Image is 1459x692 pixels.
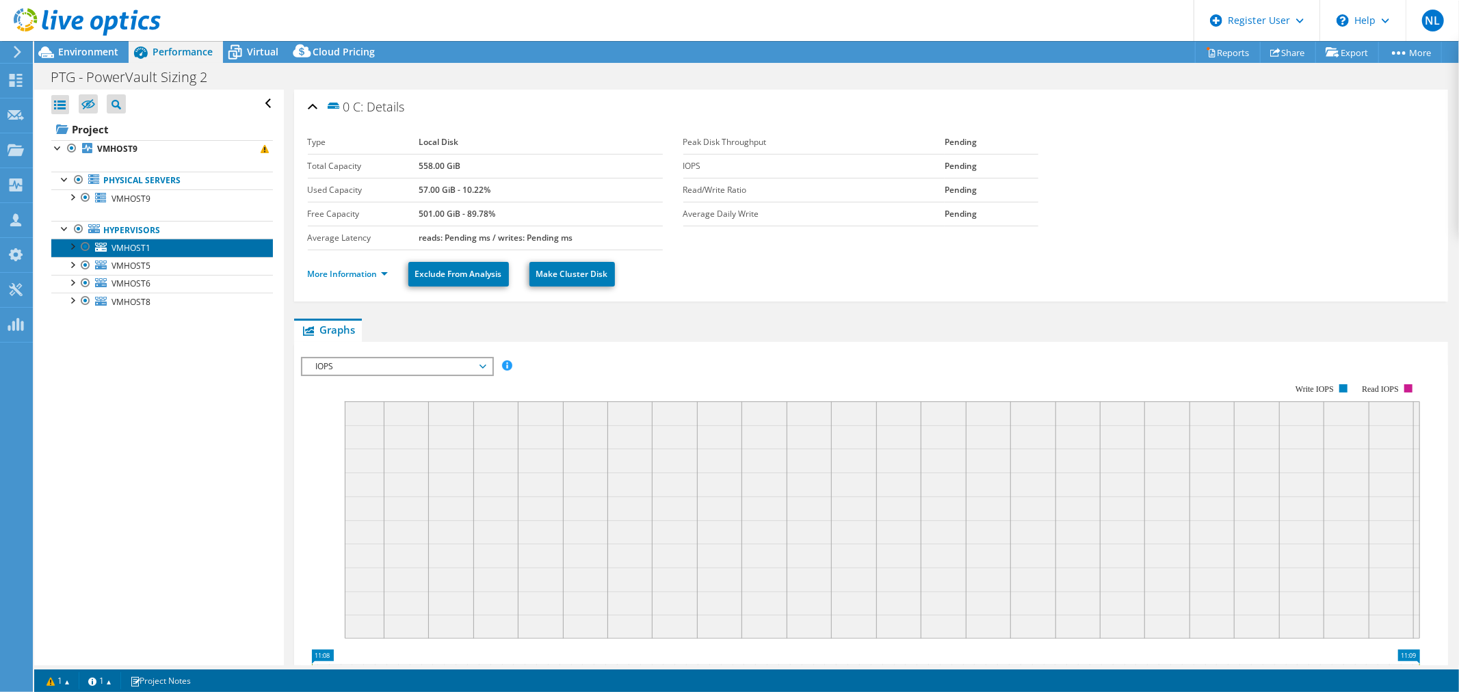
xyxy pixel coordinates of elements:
[51,140,273,158] a: VMHOST9
[308,231,419,245] label: Average Latency
[111,193,150,204] span: VMHOST9
[51,275,273,293] a: VMHOST6
[1296,384,1334,394] text: Write IOPS
[1260,42,1316,63] a: Share
[529,262,615,287] a: Make Cluster Disk
[58,45,118,58] span: Environment
[51,293,273,310] a: VMHOST8
[308,183,419,197] label: Used Capacity
[408,262,509,287] a: Exclude From Analysis
[51,239,273,256] a: VMHOST1
[308,268,388,280] a: More Information
[1195,42,1261,63] a: Reports
[111,242,150,254] span: VMHOST1
[945,136,977,148] b: Pending
[683,183,945,197] label: Read/Write Ratio
[945,160,977,172] b: Pending
[51,221,273,239] a: Hypervisors
[419,208,496,219] b: 501.00 GiB - 89.78%
[419,160,461,172] b: 558.00 GiB
[111,296,150,308] span: VMHOST8
[308,135,419,149] label: Type
[419,184,491,196] b: 57.00 GiB - 10.22%
[1422,10,1444,31] span: NL
[301,323,355,336] span: Graphs
[111,278,150,289] span: VMHOST6
[247,45,278,58] span: Virtual
[51,257,273,275] a: VMHOST5
[79,672,121,689] a: 1
[51,172,273,189] a: Physical Servers
[683,135,945,149] label: Peak Disk Throughput
[44,70,228,85] h1: PTG - PowerVault Sizing 2
[120,672,200,689] a: Project Notes
[1315,42,1379,63] a: Export
[97,143,137,155] b: VMHOST9
[51,189,273,207] a: VMHOST9
[111,260,150,271] span: VMHOST5
[326,98,364,114] span: 0 C:
[367,98,405,115] span: Details
[1337,14,1349,27] svg: \n
[37,672,79,689] a: 1
[419,136,459,148] b: Local Disk
[683,159,945,173] label: IOPS
[1362,384,1399,394] text: Read IOPS
[419,232,573,243] b: reads: Pending ms / writes: Pending ms
[309,358,485,375] span: IOPS
[945,208,977,219] b: Pending
[1378,42,1442,63] a: More
[153,45,213,58] span: Performance
[683,207,945,221] label: Average Daily Write
[308,159,419,173] label: Total Capacity
[313,45,375,58] span: Cloud Pricing
[945,184,977,196] b: Pending
[308,207,419,221] label: Free Capacity
[51,118,273,140] a: Project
